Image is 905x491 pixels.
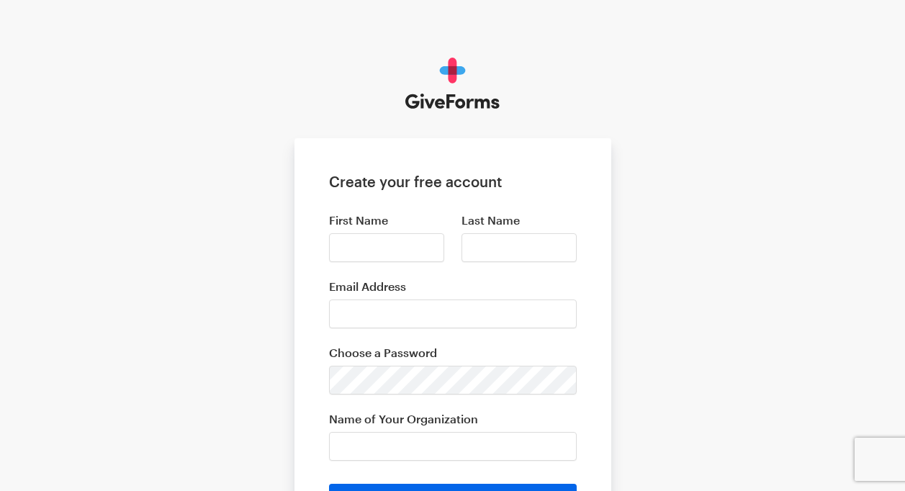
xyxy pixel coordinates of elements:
[329,173,577,190] h1: Create your free account
[329,346,577,360] label: Choose a Password
[461,213,577,228] label: Last Name
[329,412,577,426] label: Name of Your Organization
[329,213,444,228] label: First Name
[405,58,500,109] img: GiveForms
[329,279,577,294] label: Email Address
